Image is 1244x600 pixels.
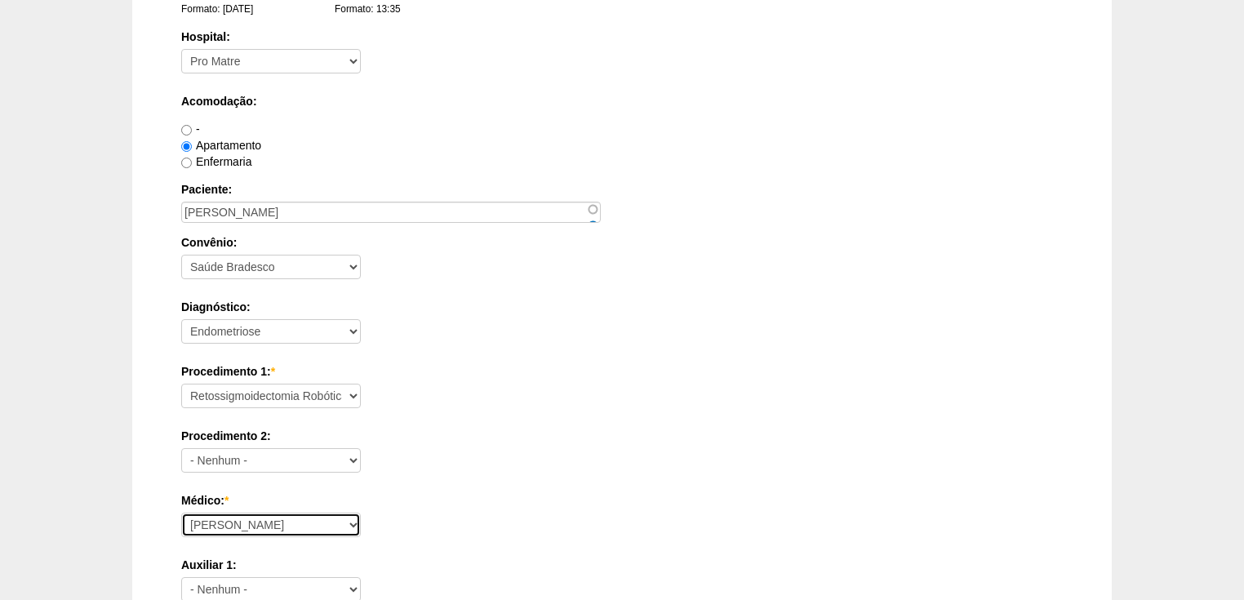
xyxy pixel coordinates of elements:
span: Este campo é obrigatório. [224,494,229,507]
label: Enfermaria [181,155,251,168]
label: Paciente: [181,181,1063,198]
input: - [181,125,192,136]
span: Este campo é obrigatório. [271,365,275,378]
label: Acomodação: [181,93,1063,109]
label: Convênio: [181,234,1063,251]
label: Diagnóstico: [181,299,1063,315]
label: - [181,122,200,136]
label: Médico: [181,492,1063,509]
label: Procedimento 2: [181,428,1063,444]
label: Procedimento 1: [181,363,1063,380]
input: Enfermaria [181,158,192,168]
label: Apartamento [181,139,261,152]
input: Apartamento [181,141,192,152]
label: Auxiliar 1: [181,557,1063,573]
div: Formato: 13:35 [335,1,421,17]
label: Hospital: [181,29,1063,45]
div: Formato: [DATE] [181,1,335,17]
